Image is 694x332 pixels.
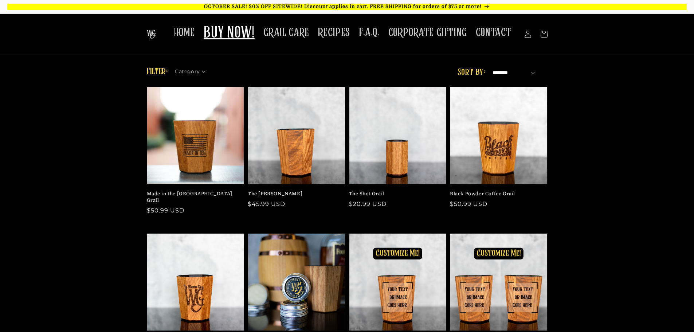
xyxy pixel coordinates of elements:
a: CONTACT [471,21,516,44]
a: F.A.Q. [354,21,384,44]
span: CORPORATE GIFTING [388,26,467,40]
span: HOME [174,26,195,40]
p: OCTOBER SALE! 30% OFF SITEWIDE! Discount applies in cart. FREE SHIPPING for orders of $75 or more! [7,4,687,10]
a: HOME [169,21,199,44]
a: GRAIL CARE [259,21,314,44]
span: Category [175,68,200,75]
summary: Category [175,66,210,74]
span: CONTACT [476,26,511,40]
label: Sort by: [458,68,485,77]
img: The Whiskey Grail [147,30,156,39]
a: The Shot Grail [349,191,442,197]
span: GRAIL CARE [263,26,309,40]
a: The [PERSON_NAME] [248,191,341,197]
a: Black Powder Coffee Grail [450,191,543,197]
span: RECIPES [318,26,350,40]
span: BUY NOW! [204,23,255,43]
a: RECIPES [314,21,354,44]
a: Made in the [GEOGRAPHIC_DATA] Grail [147,191,240,204]
span: F.A.Q. [359,26,380,40]
a: CORPORATE GIFTING [384,21,471,44]
a: BUY NOW! [199,19,259,48]
h2: Filter: [147,65,168,78]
